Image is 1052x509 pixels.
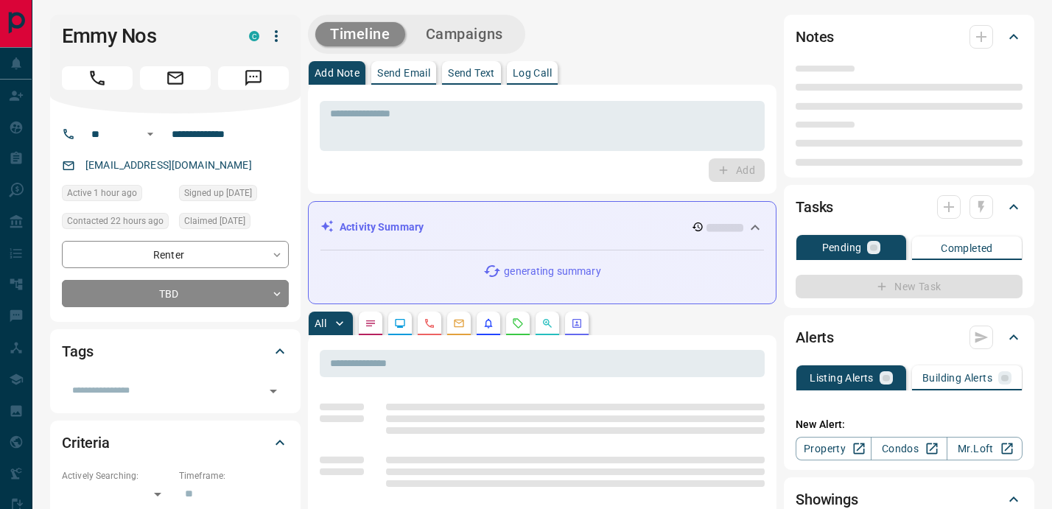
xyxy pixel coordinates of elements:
p: New Alert: [796,417,1023,432]
a: Condos [871,437,947,460]
svg: Emails [453,317,465,329]
h2: Tags [62,340,93,363]
div: Renter [62,241,289,268]
div: Tue Sep 16 2025 [62,185,172,206]
a: Property [796,437,872,460]
div: Alerts [796,320,1023,355]
svg: Notes [365,317,376,329]
p: Building Alerts [922,373,992,383]
svg: Requests [512,317,524,329]
span: Active 1 hour ago [67,186,137,200]
div: TBD [62,280,289,307]
button: Campaigns [411,22,518,46]
svg: Opportunities [541,317,553,329]
a: Mr.Loft [947,437,1023,460]
h1: Emmy Nos [62,24,227,48]
span: Message [218,66,289,90]
p: Pending [822,242,862,253]
h2: Alerts [796,326,834,349]
h2: Tasks [796,195,833,219]
div: Tags [62,334,289,369]
div: Sat Sep 13 2025 [179,185,289,206]
p: Completed [941,243,993,253]
button: Open [141,125,159,143]
div: Criteria [62,425,289,460]
button: Timeline [315,22,405,46]
div: condos.ca [249,31,259,41]
span: Claimed [DATE] [184,214,245,228]
h2: Notes [796,25,834,49]
div: Tasks [796,189,1023,225]
p: Activity Summary [340,220,424,235]
p: generating summary [504,264,600,279]
span: Call [62,66,133,90]
h2: Criteria [62,431,110,454]
svg: Listing Alerts [483,317,494,329]
p: Timeframe: [179,469,289,482]
button: Open [263,381,284,401]
p: Log Call [513,68,552,78]
svg: Agent Actions [571,317,583,329]
svg: Calls [424,317,435,329]
span: Signed up [DATE] [184,186,252,200]
p: Actively Searching: [62,469,172,482]
a: [EMAIL_ADDRESS][DOMAIN_NAME] [85,159,252,171]
p: Send Text [448,68,495,78]
svg: Lead Browsing Activity [394,317,406,329]
span: Email [140,66,211,90]
span: Contacted 22 hours ago [67,214,164,228]
div: Notes [796,19,1023,55]
div: Activity Summary [320,214,764,241]
p: Add Note [315,68,360,78]
p: All [315,318,326,329]
p: Listing Alerts [810,373,874,383]
p: Send Email [377,68,430,78]
div: Mon Sep 15 2025 [179,213,289,234]
div: Mon Sep 15 2025 [62,213,172,234]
